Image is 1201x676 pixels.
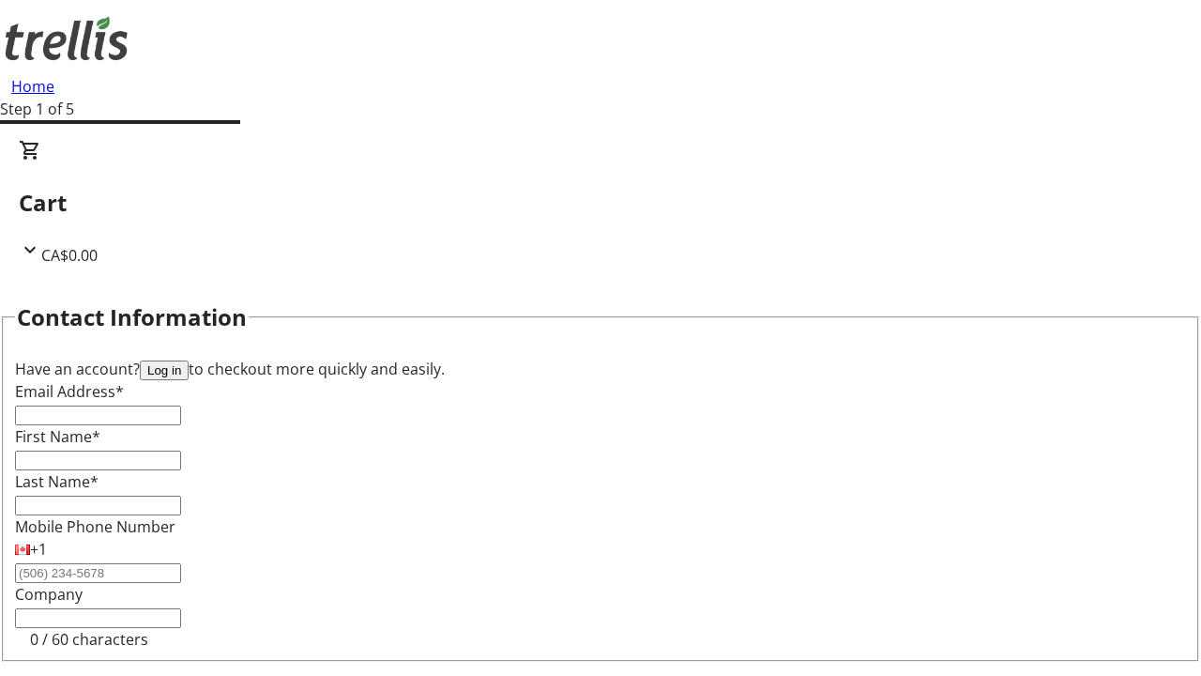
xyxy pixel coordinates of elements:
label: Mobile Phone Number [15,516,175,537]
div: Have an account? to checkout more quickly and easily. [15,358,1186,380]
tr-character-limit: 0 / 60 characters [30,629,148,650]
h2: Cart [19,186,1182,220]
div: CartCA$0.00 [19,139,1182,267]
label: First Name* [15,426,100,447]
span: CA$0.00 [41,245,98,266]
label: Last Name* [15,471,99,492]
label: Email Address* [15,381,124,402]
label: Company [15,584,83,605]
h2: Contact Information [17,300,247,334]
button: Log in [140,361,189,380]
input: (506) 234-5678 [15,563,181,583]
